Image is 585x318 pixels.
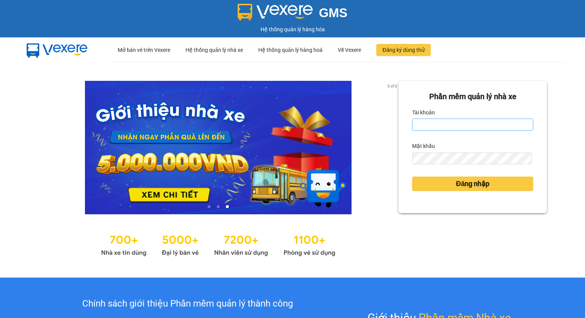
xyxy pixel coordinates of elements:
[456,178,489,189] span: Đăng nhập
[19,37,95,63] img: mbUUG5Q.png
[412,91,533,103] div: Phần mềm quản lý nhà xe
[412,177,533,191] button: Đăng nhập
[238,4,313,21] img: logo 2
[376,44,431,56] button: Đăng ký dùng thử
[412,153,531,165] input: Mật khẩu
[217,205,220,208] li: slide item 2
[382,46,425,54] span: Đăng ký dùng thử
[258,38,323,62] div: Hệ thống quản lý hàng hoá
[412,140,435,152] label: Mật khẩu
[101,230,336,259] img: Statistics.png
[118,38,170,62] div: Mở bán vé trên Vexere
[208,205,211,208] li: slide item 1
[388,81,398,214] button: next slide / item
[412,119,533,131] input: Tài khoản
[185,38,243,62] div: Hệ thống quản lý nhà xe
[38,81,49,214] button: previous slide / item
[412,106,435,119] label: Tài khoản
[385,81,398,91] p: 3 of 3
[319,6,347,20] span: GMS
[238,11,348,18] a: GMS
[2,25,583,34] div: Hệ thống quản lý hàng hóa
[338,38,361,62] div: Về Vexere
[41,297,335,311] div: Chính sách giới thiệu Phần mềm quản lý thành công
[226,205,229,208] li: slide item 3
